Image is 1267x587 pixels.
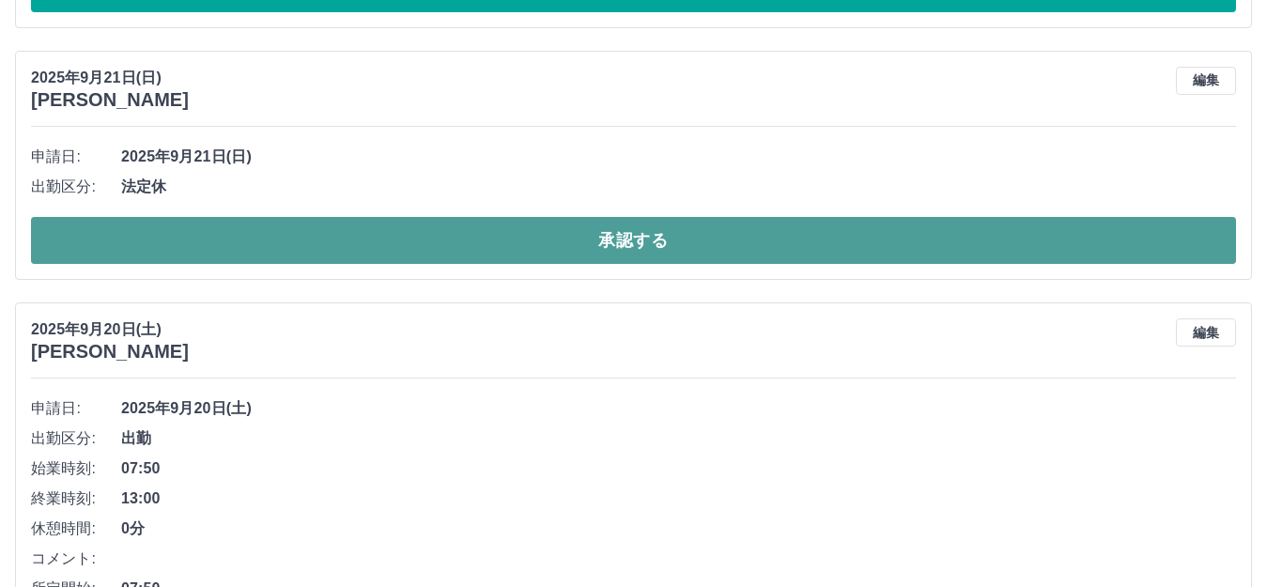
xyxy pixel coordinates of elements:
[121,146,1236,168] span: 2025年9月21日(日)
[31,397,121,420] span: 申請日:
[31,457,121,480] span: 始業時刻:
[31,176,121,198] span: 出勤区分:
[31,89,189,111] h3: [PERSON_NAME]
[31,318,189,341] p: 2025年9月20日(土)
[121,427,1236,450] span: 出勤
[31,341,189,363] h3: [PERSON_NAME]
[31,548,121,570] span: コメント:
[31,217,1236,264] button: 承認する
[121,517,1236,540] span: 0分
[31,517,121,540] span: 休憩時間:
[121,176,1236,198] span: 法定休
[31,67,189,89] p: 2025年9月21日(日)
[1176,318,1236,347] button: 編集
[121,457,1236,480] span: 07:50
[31,487,121,510] span: 終業時刻:
[121,397,1236,420] span: 2025年9月20日(土)
[31,146,121,168] span: 申請日:
[31,427,121,450] span: 出勤区分:
[121,487,1236,510] span: 13:00
[1176,67,1236,95] button: 編集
